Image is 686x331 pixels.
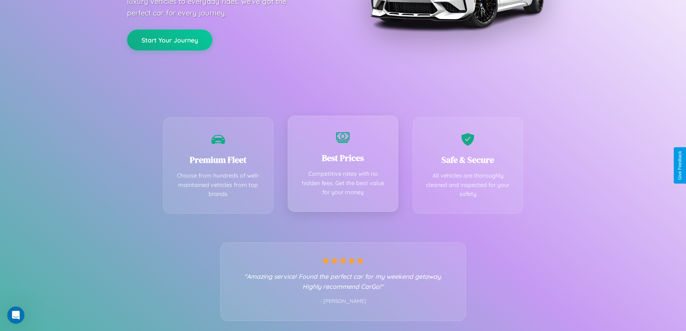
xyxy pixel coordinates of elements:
p: "Amazing service! Found the perfect car for my weekend getaway. Highly recommend CarGo!" [235,271,451,291]
h3: Premium Fleet [174,154,263,166]
h3: Best Prices [299,152,387,164]
iframe: Intercom live chat [7,307,24,324]
h3: Safe & Secure [424,154,512,166]
p: Competitive rates with no hidden fees. Get the best value for your money [299,169,387,197]
p: - [PERSON_NAME] [235,297,451,306]
p: Choose from hundreds of well-maintained vehicles from top brands [174,171,263,199]
div: Give Feedback [677,151,682,180]
p: All vehicles are thoroughly cleaned and inspected for your safety [424,171,512,199]
button: Start Your Journey [127,30,212,50]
